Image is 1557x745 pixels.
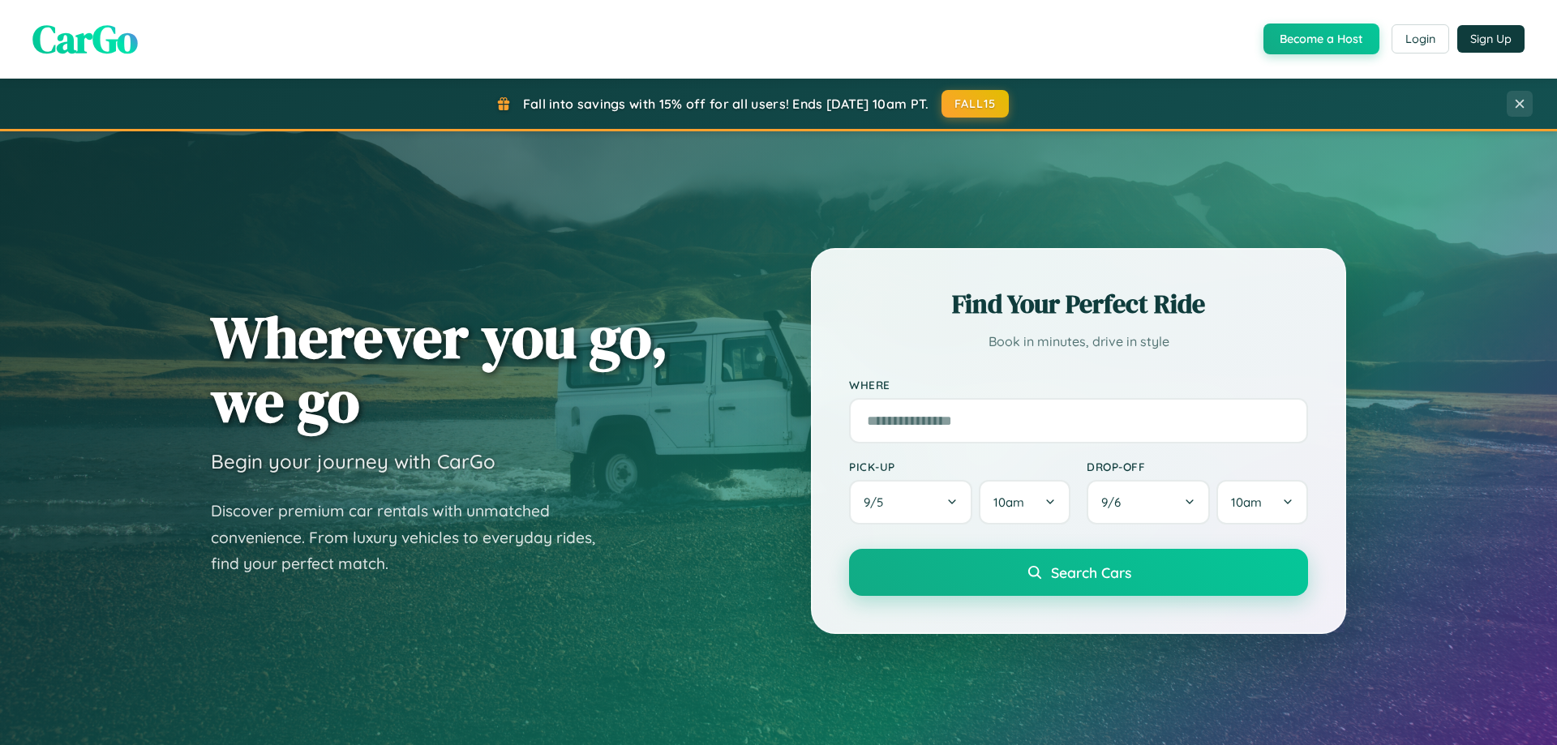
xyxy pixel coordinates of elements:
[849,549,1308,596] button: Search Cars
[32,12,138,66] span: CarGo
[211,498,616,577] p: Discover premium car rentals with unmatched convenience. From luxury vehicles to everyday rides, ...
[1087,460,1308,473] label: Drop-off
[941,90,1010,118] button: FALL15
[523,96,929,112] span: Fall into savings with 15% off for all users! Ends [DATE] 10am PT.
[1392,24,1449,54] button: Login
[1051,563,1131,581] span: Search Cars
[1087,480,1210,524] button: 9/6
[211,305,668,433] h1: Wherever you go, we go
[211,449,495,473] h3: Begin your journey with CarGo
[849,330,1308,353] p: Book in minutes, drive in style
[993,495,1024,510] span: 10am
[1457,25,1525,53] button: Sign Up
[1231,495,1262,510] span: 10am
[979,480,1070,524] button: 10am
[849,480,972,524] button: 9/5
[1216,480,1308,524] button: 10am
[864,495,891,510] span: 9 / 5
[849,286,1308,322] h2: Find Your Perfect Ride
[849,378,1308,392] label: Where
[849,460,1070,473] label: Pick-up
[1263,24,1379,54] button: Become a Host
[1101,495,1129,510] span: 9 / 6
